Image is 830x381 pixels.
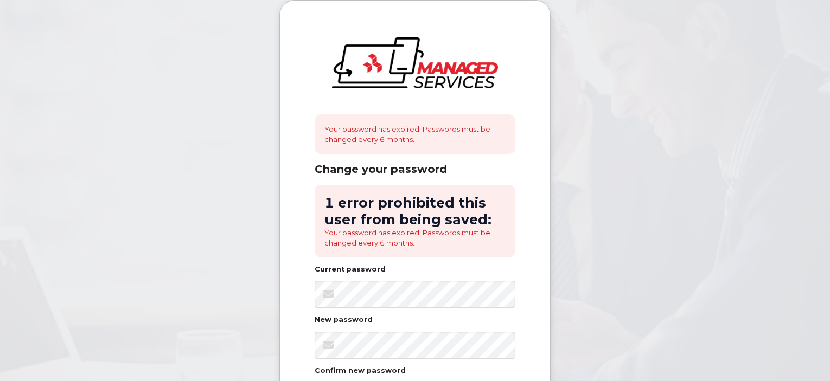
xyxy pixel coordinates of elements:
[315,163,515,176] div: Change your password
[315,367,406,374] label: Confirm new password
[324,228,506,248] li: Your password has expired. Passwords must be changed every 6 months.
[315,317,373,324] label: New password
[324,195,506,228] h2: 1 error prohibited this user from being saved:
[332,37,498,88] img: logo-large.png
[315,266,386,273] label: Current password
[315,114,515,154] div: Your password has expired. Passwords must be changed every 6 months.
